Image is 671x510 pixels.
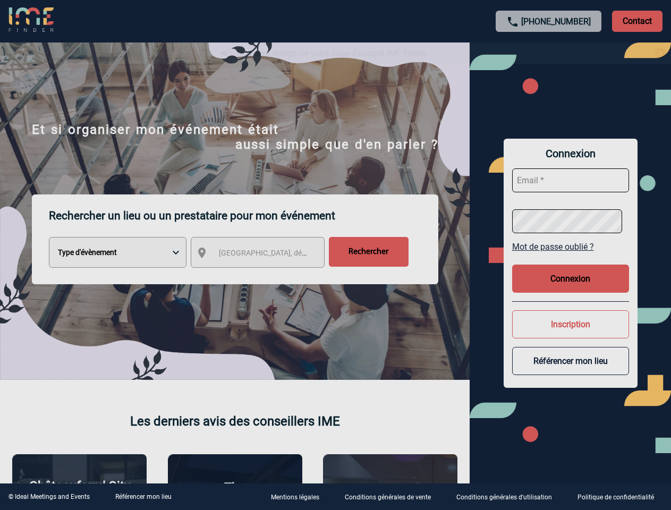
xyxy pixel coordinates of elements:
[115,493,172,500] a: Référencer mon lieu
[577,494,654,501] p: Politique de confidentialité
[345,494,431,501] p: Conditions générales de vente
[336,492,448,502] a: Conditions générales de vente
[271,494,319,501] p: Mentions légales
[262,492,336,502] a: Mentions légales
[9,493,90,500] div: © Ideal Meetings and Events
[448,492,569,502] a: Conditions générales d'utilisation
[569,492,671,502] a: Politique de confidentialité
[456,494,552,501] p: Conditions générales d'utilisation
